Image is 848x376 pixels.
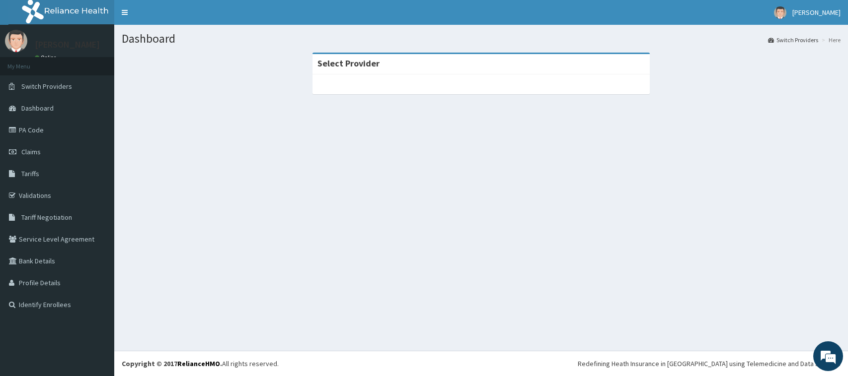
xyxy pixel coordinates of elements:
[21,213,72,222] span: Tariff Negotiation
[21,104,54,113] span: Dashboard
[317,58,380,69] strong: Select Provider
[177,359,220,368] a: RelianceHMO
[114,351,848,376] footer: All rights reserved.
[122,32,841,45] h1: Dashboard
[35,40,100,49] p: [PERSON_NAME]
[21,169,39,178] span: Tariffs
[21,147,41,156] span: Claims
[35,54,59,61] a: Online
[5,30,27,52] img: User Image
[578,359,841,369] div: Redefining Heath Insurance in [GEOGRAPHIC_DATA] using Telemedicine and Data Science!
[819,36,841,44] li: Here
[122,359,222,368] strong: Copyright © 2017 .
[768,36,818,44] a: Switch Providers
[21,82,72,91] span: Switch Providers
[774,6,786,19] img: User Image
[792,8,841,17] span: [PERSON_NAME]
